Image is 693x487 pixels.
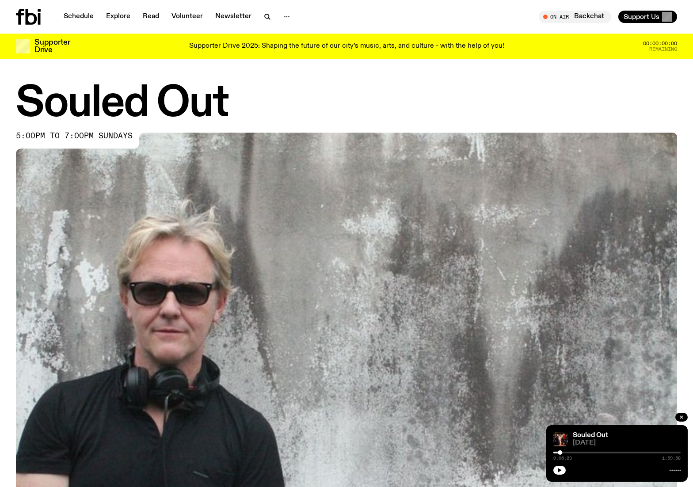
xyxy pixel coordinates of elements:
[624,13,659,21] span: Support Us
[189,42,504,50] p: Supporter Drive 2025: Shaping the future of our city’s music, arts, and culture - with the help o...
[643,41,677,46] span: 00:00:00:00
[539,11,611,23] button: On AirBackchat
[553,456,572,460] span: 0:06:23
[58,11,99,23] a: Schedule
[649,47,677,52] span: Remaining
[16,84,677,124] h1: Souled Out
[166,11,208,23] a: Volunteer
[573,432,608,439] a: Souled Out
[137,11,164,23] a: Read
[210,11,257,23] a: Newsletter
[618,11,677,23] button: Support Us
[573,440,681,446] span: [DATE]
[101,11,136,23] a: Explore
[34,39,70,54] h3: Supporter Drive
[16,133,133,140] span: 5:00pm to 7:00pm sundays
[662,456,681,460] span: 1:59:58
